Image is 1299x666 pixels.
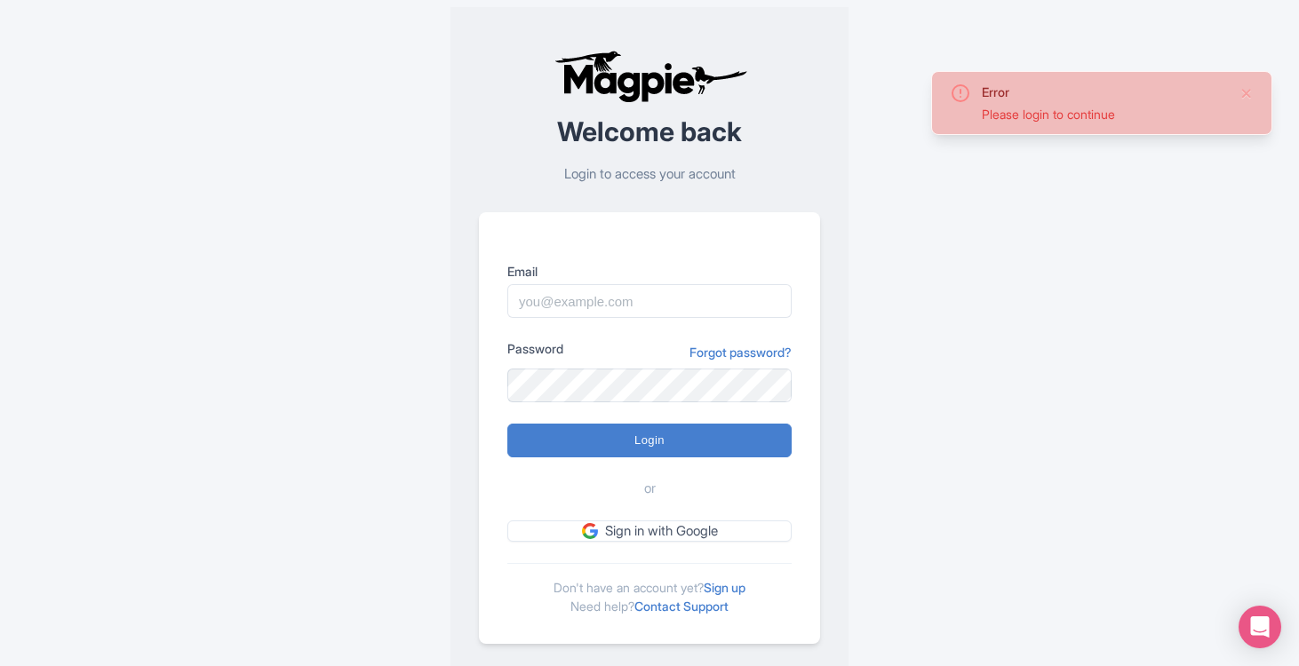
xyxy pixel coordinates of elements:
[1239,606,1281,648] div: Open Intercom Messenger
[704,580,745,595] a: Sign up
[507,424,792,457] input: Login
[479,164,820,185] p: Login to access your account
[634,599,729,614] a: Contact Support
[689,343,792,361] a: Forgot password?
[507,284,792,318] input: you@example.com
[644,479,656,499] span: or
[507,262,792,281] label: Email
[550,50,750,103] img: logo-ab69f6fb50320c5b225c76a69d11143b.png
[507,563,792,615] div: Don't have an account yet? Need help?
[982,105,1225,123] div: Please login to continue
[479,117,820,147] h2: Welcome back
[582,523,598,539] img: google.svg
[1239,83,1254,104] button: Close
[507,520,792,543] a: Sign in with Google
[507,339,563,358] label: Password
[982,83,1225,101] div: Error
